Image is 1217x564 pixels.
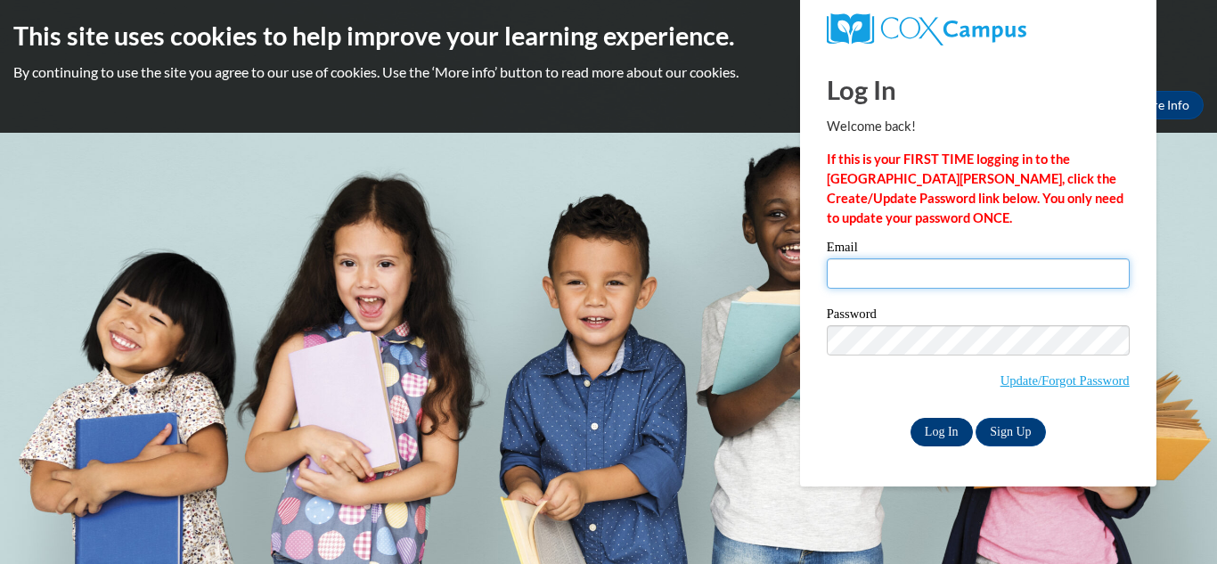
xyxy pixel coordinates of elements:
strong: If this is your FIRST TIME logging in to the [GEOGRAPHIC_DATA][PERSON_NAME], click the Create/Upd... [827,151,1123,225]
a: Update/Forgot Password [1001,373,1130,388]
h2: This site uses cookies to help improve your learning experience. [13,18,1204,53]
label: Email [827,241,1130,258]
input: Log In [911,418,973,446]
a: More Info [1120,91,1204,119]
p: Welcome back! [827,117,1130,136]
img: COX Campus [827,13,1026,45]
p: By continuing to use the site you agree to our use of cookies. Use the ‘More info’ button to read... [13,62,1204,82]
label: Password [827,307,1130,325]
a: Sign Up [976,418,1045,446]
h1: Log In [827,71,1130,108]
a: COX Campus [827,13,1130,45]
